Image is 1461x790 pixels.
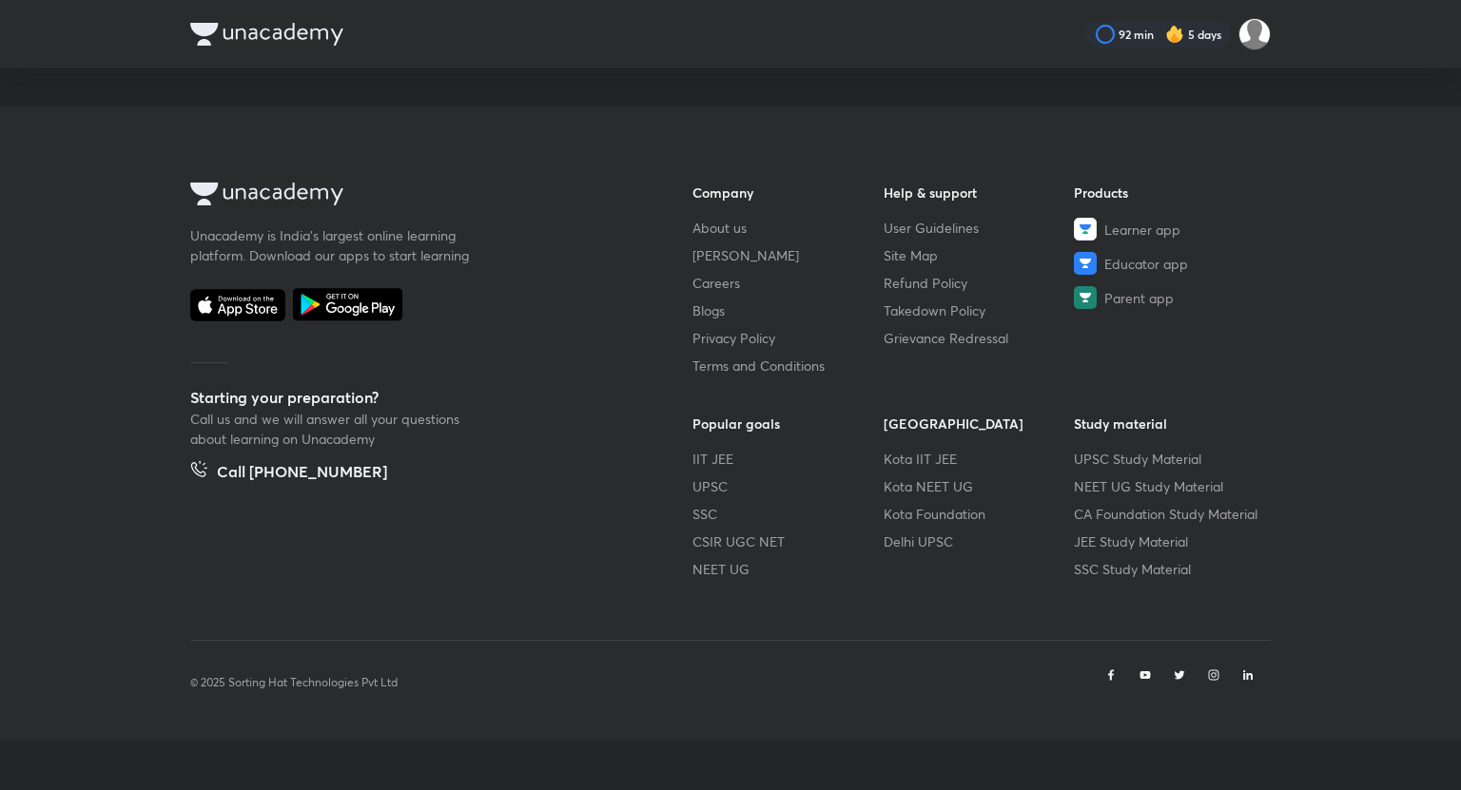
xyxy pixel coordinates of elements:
a: Company Logo [190,183,632,210]
img: Nitin [1238,18,1271,50]
a: Delhi UPSC [884,531,1075,551]
a: Kota Foundation [884,504,1075,524]
h6: Help & support [884,183,1075,202]
a: IIT JEE [692,449,884,469]
p: Call us and we will answer all your questions about learning on Unacademy [190,409,476,449]
a: About us [692,218,884,238]
img: Parent app [1074,286,1097,309]
a: UPSC Study Material [1074,449,1265,469]
a: [PERSON_NAME] [692,245,884,265]
h6: Products [1074,183,1265,202]
a: SSC Study Material [1074,559,1265,579]
a: User Guidelines [884,218,1075,238]
h6: Company [692,183,884,202]
img: Educator app [1074,252,1097,275]
h5: Call [PHONE_NUMBER] [217,460,387,487]
img: Company Logo [190,23,343,46]
a: Terms and Conditions [692,356,884,376]
img: Learner app [1074,218,1097,241]
h6: [GEOGRAPHIC_DATA] [884,414,1075,434]
a: Grievance Redressal [884,328,1075,348]
img: streak [1165,25,1184,44]
a: NEET UG Study Material [1074,476,1265,496]
a: Privacy Policy [692,328,884,348]
h6: Study material [1074,414,1265,434]
img: Company Logo [190,183,343,205]
p: © 2025 Sorting Hat Technologies Pvt Ltd [190,674,398,691]
span: Educator app [1104,254,1188,274]
a: Takedown Policy [884,300,1075,320]
a: Call [PHONE_NUMBER] [190,460,387,487]
a: Careers [692,273,884,293]
a: CA Foundation Study Material [1074,504,1265,524]
p: Unacademy is India’s largest online learning platform. Download our apps to start learning [190,225,476,265]
h5: Starting your preparation? [190,386,632,409]
a: NEET UG [692,559,884,579]
a: Refund Policy [884,273,1075,293]
a: Educator app [1074,252,1265,275]
a: Kota NEET UG [884,476,1075,496]
a: CSIR UGC NET [692,531,884,551]
span: Careers [692,273,740,293]
a: Site Map [884,245,1075,265]
span: Parent app [1104,288,1174,308]
span: Learner app [1104,220,1180,240]
a: SSC [692,504,884,524]
a: Learner app [1074,218,1265,241]
a: Kota IIT JEE [884,449,1075,469]
a: Parent app [1074,286,1265,309]
a: JEE Study Material [1074,531,1265,551]
a: UPSC [692,476,884,496]
a: Blogs [692,300,884,320]
h6: Popular goals [692,414,884,434]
